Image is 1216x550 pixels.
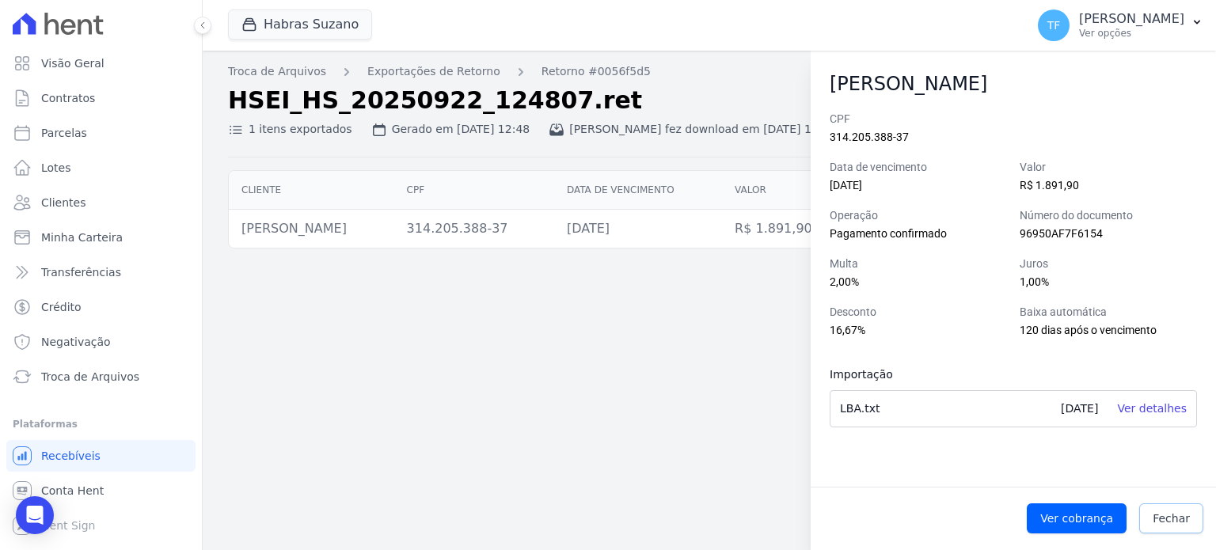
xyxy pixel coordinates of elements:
a: Lotes [6,152,196,184]
span: Fechar [1153,510,1190,526]
td: R$ 1.891,90 [722,210,852,248]
div: Gerado em [DATE] 12:48 [371,121,530,138]
div: Open Intercom Messenger [16,496,54,534]
a: Minha Carteira [6,222,196,253]
label: Desconto [830,304,1007,321]
div: Plataformas [13,415,189,434]
span: 2,00% [830,275,859,288]
a: Ver detalhes [1117,402,1187,415]
td: 314.205.388-37 [394,210,554,248]
div: [PERSON_NAME] fez download em [DATE] 16:52 [549,121,836,138]
label: Baixa automática [1020,304,1197,321]
a: Contratos [6,82,196,114]
a: Conta Hent [6,475,196,506]
h3: Importação [830,365,1013,384]
nav: Breadcrumb [228,63,1191,80]
a: Troca de Arquivos [228,63,326,80]
div: LBA.txt [830,391,1051,427]
span: 96950AF7F6154 [1020,227,1103,240]
a: Transferências [6,256,196,288]
div: [DATE] [1051,391,1108,427]
button: Habras Suzano [228,9,372,40]
span: Clientes [41,195,85,211]
span: Contratos [41,90,95,106]
label: Valor [1020,159,1197,176]
span: Parcelas [41,125,87,141]
a: Negativação [6,326,196,358]
label: Operação [830,207,1007,224]
span: 314.205.388-37 [830,131,909,143]
label: Número do documento [1020,207,1197,224]
span: 1,00% [1020,275,1049,288]
span: TF [1047,20,1061,31]
th: Cliente [229,171,394,210]
td: [PERSON_NAME] [229,210,394,248]
a: Visão Geral [6,47,196,79]
a: Troca de Arquivos [6,361,196,393]
p: Ver opções [1079,27,1184,40]
span: 16,67% [830,324,865,336]
p: [PERSON_NAME] [1079,11,1184,27]
span: R$ 1.891,90 [1020,179,1079,192]
span: Negativação [41,334,111,350]
span: Pagamento confirmado [830,227,947,240]
th: CPF [394,171,554,210]
a: Crédito [6,291,196,323]
a: Recebíveis [6,440,196,472]
span: Troca de Arquivos [41,369,139,385]
label: Multa [830,256,1007,272]
span: Recebíveis [41,448,101,464]
span: Visão Geral [41,55,104,71]
span: Crédito [41,299,82,315]
a: Parcelas [6,117,196,149]
a: Retorno #0056f5d5 [541,63,651,80]
span: Transferências [41,264,121,280]
span: Lotes [41,160,71,176]
label: Data de vencimento [830,159,1007,176]
a: Clientes [6,187,196,218]
span: Conta Hent [41,483,104,499]
td: [DATE] [554,210,722,248]
label: CPF [830,111,1197,127]
h2: [PERSON_NAME] [830,70,1197,98]
div: 1 itens exportados [228,121,352,138]
span: [DATE] [830,179,862,192]
h2: HSEI_HS_20250922_124807.ret [228,86,1051,115]
span: Minha Carteira [41,229,123,245]
button: TF [PERSON_NAME] Ver opções [1025,3,1216,47]
th: Valor [722,171,852,210]
th: Data de vencimento [554,171,722,210]
a: Exportações de Retorno [367,63,500,80]
span: 120 dias após o vencimento [1020,324,1157,336]
label: Juros [1020,256,1197,272]
span: Ver cobrança [1040,510,1113,526]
